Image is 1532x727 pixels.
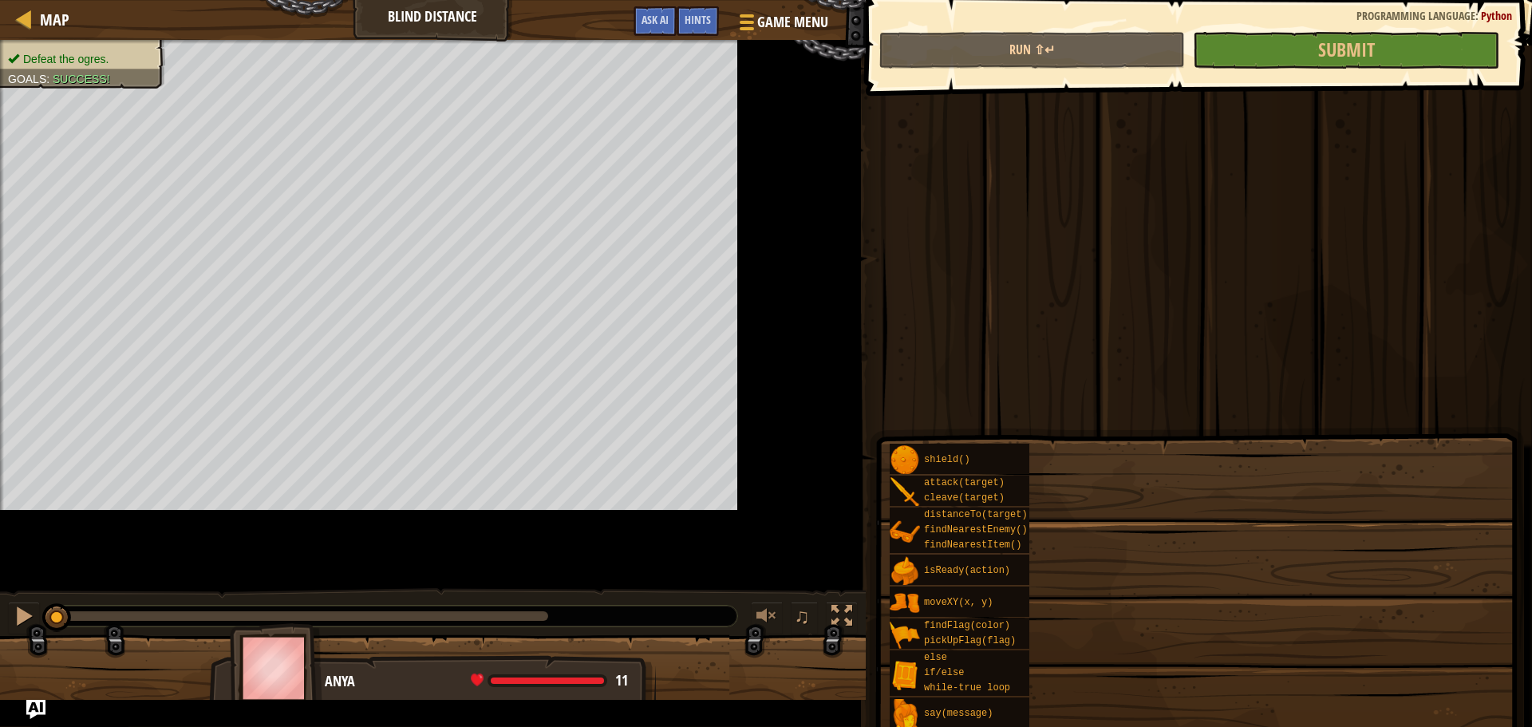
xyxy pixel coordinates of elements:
[727,6,838,44] button: Game Menu
[890,556,920,587] img: portrait.png
[46,73,53,85] span: :
[53,73,110,85] span: Success!
[924,477,1005,488] span: attack(target)
[924,682,1010,693] span: while-true loop
[23,53,109,65] span: Defeat the ogres.
[325,671,640,692] div: Anya
[924,565,1010,576] span: isReady(action)
[8,602,40,634] button: Ctrl + P: Pause
[924,454,970,465] span: shield()
[751,602,783,634] button: Adjust volume
[890,477,920,508] img: portrait.png
[890,517,920,547] img: portrait.png
[924,509,1028,520] span: distanceTo(target)
[794,604,810,628] span: ♫
[890,445,920,476] img: portrait.png
[924,524,1028,535] span: findNearestEnemy()
[634,6,677,36] button: Ask AI
[1356,8,1475,23] span: Programming language
[826,602,858,634] button: Toggle fullscreen
[791,602,818,634] button: ♫
[924,652,947,663] span: else
[890,620,920,650] img: portrait.png
[230,623,322,712] img: thang_avatar_frame.png
[890,588,920,618] img: portrait.png
[8,73,46,85] span: Goals
[26,700,45,719] button: Ask AI
[879,32,1185,69] button: Run ⇧↵
[924,539,1021,551] span: findNearestItem()
[924,492,1005,504] span: cleave(target)
[1481,8,1512,23] span: Python
[890,660,920,690] img: portrait.png
[32,9,69,30] a: Map
[1318,37,1375,62] span: Submit
[924,708,993,719] span: say(message)
[757,12,828,33] span: Game Menu
[924,635,1016,646] span: pickUpFlag(flag)
[924,667,964,678] span: if/else
[471,674,628,688] div: health: 11 / 11
[685,12,711,27] span: Hints
[1193,32,1498,69] button: Submit
[1475,8,1481,23] span: :
[40,9,69,30] span: Map
[924,597,993,608] span: moveXY(x, y)
[924,620,1010,631] span: findFlag(color)
[615,670,628,690] span: 11
[8,51,153,67] li: Defeat the ogres.
[642,12,669,27] span: Ask AI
